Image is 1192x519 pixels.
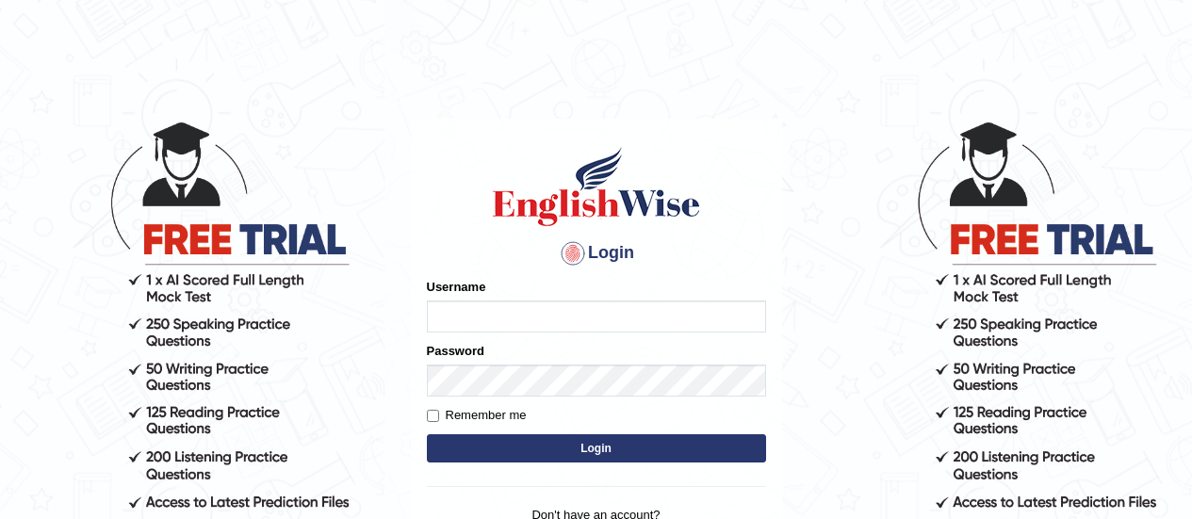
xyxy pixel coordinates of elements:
[427,406,527,425] label: Remember me
[427,410,439,422] input: Remember me
[427,342,484,360] label: Password
[489,144,704,229] img: Logo of English Wise sign in for intelligent practice with AI
[427,434,766,462] button: Login
[427,278,486,296] label: Username
[427,238,766,268] h4: Login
